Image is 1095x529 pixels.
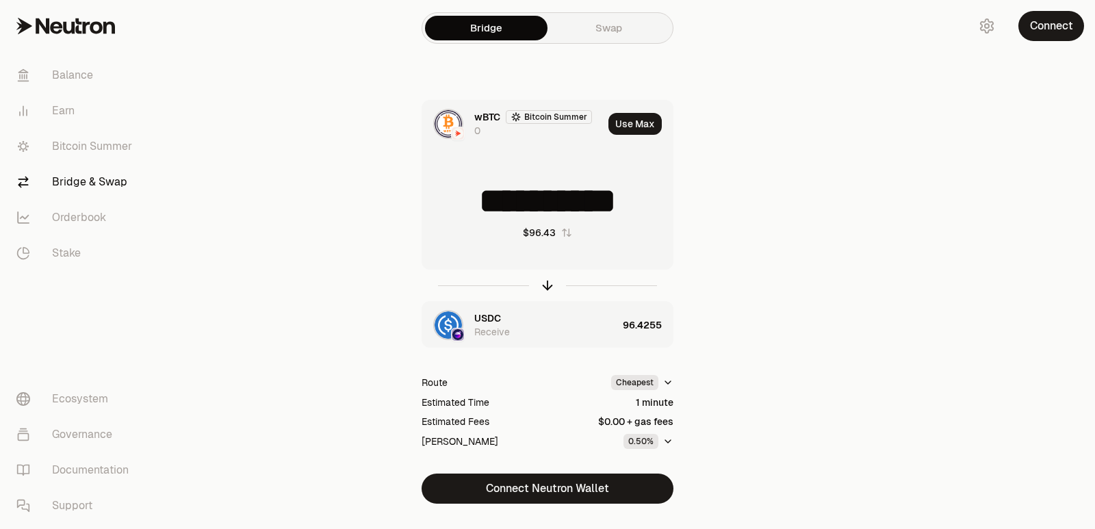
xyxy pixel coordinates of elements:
div: 1 minute [636,396,673,409]
div: 0.50% [623,434,658,449]
button: Cheapest [611,375,673,390]
button: Connect [1018,11,1084,41]
div: 0 [474,124,480,138]
button: Connect Neutron Wallet [422,474,673,504]
a: Swap [547,16,670,40]
div: Receive [474,325,510,339]
img: Neutron Logo [452,128,463,139]
button: $96.43 [523,226,572,240]
a: Balance [5,57,148,93]
img: Osmosis Logo [452,329,463,340]
a: Governance [5,417,148,452]
button: USDC LogoOsmosis LogoOsmosis LogoUSDCReceive96.4255 [422,302,673,348]
a: Orderbook [5,200,148,235]
div: $0.00 + gas fees [598,415,673,428]
a: Bridge & Swap [5,164,148,200]
a: Ecosystem [5,381,148,417]
a: Bridge [425,16,547,40]
button: 0.50% [623,434,673,449]
img: wBTC Logo [435,110,462,138]
a: Earn [5,93,148,129]
a: Stake [5,235,148,271]
span: wBTC [474,110,500,124]
div: $96.43 [523,226,556,240]
a: Support [5,488,148,524]
div: Estimated Time [422,396,489,409]
button: Use Max [608,113,662,135]
div: wBTC LogoNeutron LogoNeutron LogowBTCBitcoin Summer0 [422,101,603,147]
img: USDC Logo [435,311,462,339]
a: Documentation [5,452,148,488]
div: Cheapest [611,375,658,390]
div: [PERSON_NAME] [422,435,498,448]
span: USDC [474,311,501,325]
div: USDC LogoOsmosis LogoOsmosis LogoUSDCReceive [422,302,617,348]
a: Bitcoin Summer [5,129,148,164]
div: Estimated Fees [422,415,489,428]
div: Route [422,376,448,389]
button: Bitcoin Summer [506,110,592,124]
div: 96.4255 [623,302,673,348]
